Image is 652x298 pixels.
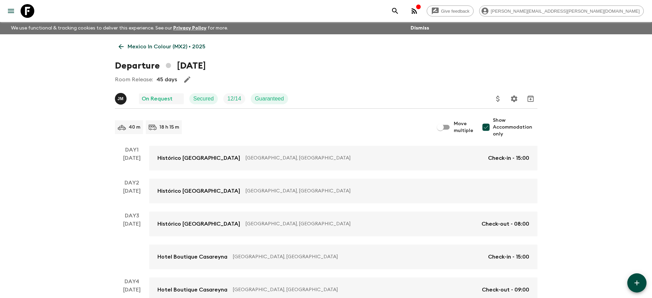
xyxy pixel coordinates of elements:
span: Jocelyn Muñoz [115,95,128,100]
div: [DATE] [123,187,141,203]
a: Histórico [GEOGRAPHIC_DATA][GEOGRAPHIC_DATA], [GEOGRAPHIC_DATA]Check-out - 08:00 [149,212,537,236]
p: 12 / 14 [227,95,241,103]
p: Room Release: [115,75,153,84]
button: Archive (Completed, Cancelled or Unsynced Departures only) [524,92,537,106]
span: Move multiple [454,120,474,134]
div: [PERSON_NAME][EMAIL_ADDRESS][PERSON_NAME][DOMAIN_NAME] [479,5,644,16]
a: Hotel Boutique Casareyna[GEOGRAPHIC_DATA], [GEOGRAPHIC_DATA]Check-in - 15:00 [149,245,537,269]
p: Check-in - 15:00 [488,154,529,162]
p: [GEOGRAPHIC_DATA], [GEOGRAPHIC_DATA] [246,155,483,162]
p: Check-out - 09:00 [482,286,529,294]
p: Histórico [GEOGRAPHIC_DATA] [157,154,240,162]
p: Day 2 [115,179,149,187]
span: [PERSON_NAME][EMAIL_ADDRESS][PERSON_NAME][DOMAIN_NAME] [487,9,643,14]
button: Dismiss [409,23,431,33]
span: Show Accommodation only [493,117,537,138]
a: Give feedback [427,5,474,16]
a: Privacy Policy [173,26,206,31]
p: Mexico In Colour (MX2) • 2025 [128,43,205,51]
button: search adventures [388,4,402,18]
p: 18 h 15 m [159,124,179,131]
p: Hotel Boutique Casareyna [157,253,227,261]
p: [GEOGRAPHIC_DATA], [GEOGRAPHIC_DATA] [233,253,483,260]
button: Settings [507,92,521,106]
button: JM [115,93,128,105]
p: Histórico [GEOGRAPHIC_DATA] [157,220,240,228]
p: [GEOGRAPHIC_DATA], [GEOGRAPHIC_DATA] [233,286,476,293]
p: 45 days [156,75,177,84]
p: [GEOGRAPHIC_DATA], [GEOGRAPHIC_DATA] [246,188,524,194]
p: Check-out - 08:00 [482,220,529,228]
p: Secured [193,95,214,103]
p: Day 1 [115,146,149,154]
a: Histórico [GEOGRAPHIC_DATA][GEOGRAPHIC_DATA], [GEOGRAPHIC_DATA] [149,179,537,203]
p: Guaranteed [255,95,284,103]
p: J M [118,96,124,102]
a: Histórico [GEOGRAPHIC_DATA][GEOGRAPHIC_DATA], [GEOGRAPHIC_DATA]Check-in - 15:00 [149,146,537,170]
p: 40 m [129,124,140,131]
p: Hotel Boutique Casareyna [157,286,227,294]
p: We use functional & tracking cookies to deliver this experience. See our for more. [8,22,231,34]
div: [DATE] [123,154,141,170]
a: Mexico In Colour (MX2) • 2025 [115,40,209,53]
p: On Request [142,95,173,103]
div: Secured [189,93,218,104]
div: Trip Fill [223,93,245,104]
button: Update Price, Early Bird Discount and Costs [491,92,505,106]
p: [GEOGRAPHIC_DATA], [GEOGRAPHIC_DATA] [246,220,476,227]
p: Histórico [GEOGRAPHIC_DATA] [157,187,240,195]
div: [DATE] [123,220,141,269]
p: Check-in - 15:00 [488,253,529,261]
p: Day 4 [115,277,149,286]
p: Day 3 [115,212,149,220]
span: Give feedback [437,9,473,14]
h1: Departure [DATE] [115,59,206,73]
button: menu [4,4,18,18]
